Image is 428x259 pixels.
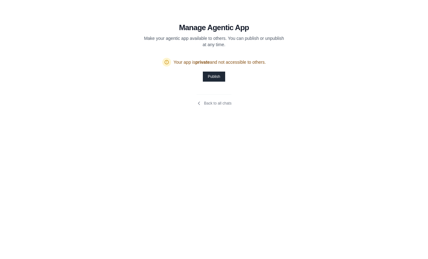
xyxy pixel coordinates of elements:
[203,72,225,82] button: Publish
[197,101,231,106] a: Back to all chats
[179,23,249,33] h1: Manage Agentic App
[195,60,210,65] span: private
[144,35,285,48] p: Make your agentic app available to others. You can publish or unpublish at any time.
[174,59,266,65] span: Your app is and not accessible to others.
